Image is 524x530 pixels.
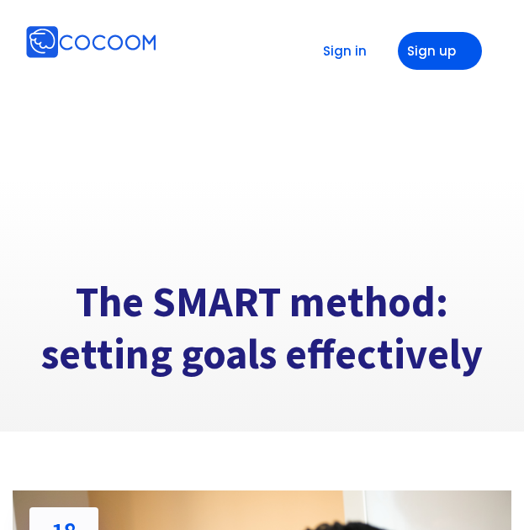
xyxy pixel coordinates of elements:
[297,32,381,70] a: Sign in
[160,42,161,43] img: Cocoom
[398,32,482,70] a: Sign up
[13,276,511,381] h1: The SMART method: setting goals effectively
[25,25,156,59] img: Cocoom
[234,32,254,69] button: Toggle navigation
